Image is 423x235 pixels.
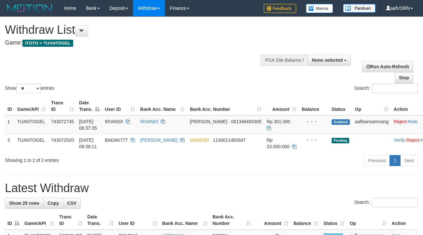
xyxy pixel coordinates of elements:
span: [DATE] 06:37:35 [79,119,97,131]
label: Search: [354,198,418,207]
label: Search: [354,84,418,93]
td: TUANTOGEL [15,134,48,152]
img: MOTION_logo.png [5,3,54,13]
span: Grabbed [332,119,350,125]
td: aafleansamnang [352,115,391,134]
label: Show entries [5,84,54,93]
div: - - - [302,137,326,143]
th: Bank Acc. Name: activate to sort column ascending [138,97,187,115]
select: Showentries [16,84,41,93]
td: 1 [5,115,15,134]
th: ID [5,97,15,115]
a: Reject [394,119,407,124]
a: 1 [390,155,401,166]
a: Next [400,155,418,166]
a: Stop [395,72,413,83]
th: ID: activate to sort column descending [5,211,22,229]
th: Action [389,211,418,229]
a: Copy [43,198,63,209]
img: Button%20Memo.svg [306,4,333,13]
span: CSV [67,201,76,206]
span: 743072745 [51,119,74,124]
th: Op: activate to sort column ascending [352,97,391,115]
th: Op: activate to sort column ascending [347,211,389,229]
input: Search: [372,198,418,207]
th: Date Trans.: activate to sort column descending [76,97,102,115]
th: Game/API: activate to sort column ascending [15,97,48,115]
th: User ID: activate to sort column ascending [116,211,160,229]
th: Balance [299,97,329,115]
a: CSV [63,198,81,209]
span: IRVANDI [105,119,123,124]
span: None selected [312,58,343,63]
th: Status: activate to sort column ascending [321,211,347,229]
a: [PERSON_NAME] [140,137,178,143]
span: Rp 23.000.000 [267,137,289,149]
th: User ID: activate to sort column ascending [102,97,138,115]
span: 743072920 [51,137,74,143]
span: Copy 1130011482647 to clipboard [213,137,246,143]
span: Show 25 rows [9,201,39,206]
a: Note [408,119,418,124]
a: Show 25 rows [5,198,44,209]
span: Rp 301.000 [267,119,290,124]
th: Date Trans.: activate to sort column ascending [85,211,116,229]
th: Balance: activate to sort column ascending [291,211,321,229]
img: Feedback.jpg [264,4,296,13]
a: Reject [406,137,419,143]
input: Search: [372,84,418,93]
span: ITOTO > TUANTOGEL [22,40,73,47]
h1: Withdraw List [5,23,275,36]
span: [DATE] 06:38:11 [79,137,97,149]
span: Copy 081346493305 to clipboard [231,119,261,124]
th: Bank Acc. Name: activate to sort column ascending [160,211,210,229]
h4: Game: [5,40,275,46]
h1: Latest Withdraw [5,182,418,195]
th: Bank Acc. Number: activate to sort column ascending [210,211,253,229]
a: Run Auto-Refresh [362,61,413,72]
span: Copy [47,201,59,206]
img: panduan.png [343,4,376,13]
th: Bank Acc. Number: activate to sort column ascending [187,97,264,115]
th: Trans ID: activate to sort column ascending [57,211,85,229]
th: Trans ID: activate to sort column ascending [48,97,76,115]
th: Amount: activate to sort column ascending [253,211,291,229]
div: Showing 1 to 2 of 2 entries [5,154,171,163]
a: IRVANDI [140,119,158,124]
div: PGA Site Balance / [261,55,308,66]
td: TUANTOGEL [15,115,48,134]
span: MANDIRI [190,137,209,143]
button: None selected [308,55,351,66]
th: Game/API: activate to sort column ascending [22,211,57,229]
span: [PERSON_NAME] [190,119,227,124]
th: Amount: activate to sort column ascending [264,97,299,115]
th: Status [329,97,352,115]
span: Pending [332,138,349,143]
a: Previous [364,155,390,166]
span: BADAK777 [105,137,128,143]
a: Verify [394,137,405,143]
div: - - - [302,118,326,125]
td: 2 [5,134,15,152]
